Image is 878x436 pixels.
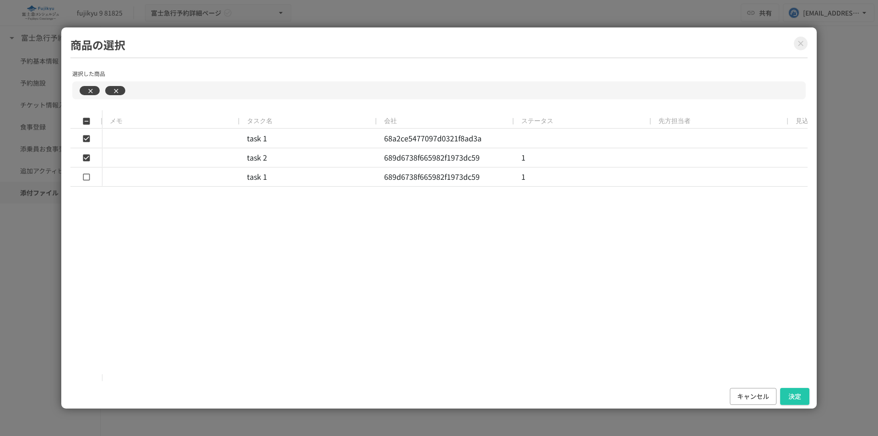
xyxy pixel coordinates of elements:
p: 1 [521,152,645,164]
p: 選択した商品 [72,69,805,78]
span: ステータス [521,117,553,125]
span: 先方担当者 [658,117,691,125]
span: 見込客 [796,117,815,125]
p: 689d6738f665982f1973dc59 [384,171,508,183]
button: 決定 [780,388,809,405]
p: 68a2ce5477097d0321f8ad3a [384,133,508,145]
span: メモ [110,117,123,125]
p: task 1 [247,171,370,183]
h2: 商品の選択 [70,37,807,58]
span: タスク名 [247,117,273,125]
p: task 2 [247,152,370,164]
p: 1 [521,171,645,183]
button: キャンセル [730,388,776,405]
span: 会社 [384,117,397,125]
p: task 1 [247,133,370,145]
p: 689d6738f665982f1973dc59 [384,152,508,164]
button: Close modal [794,37,808,50]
